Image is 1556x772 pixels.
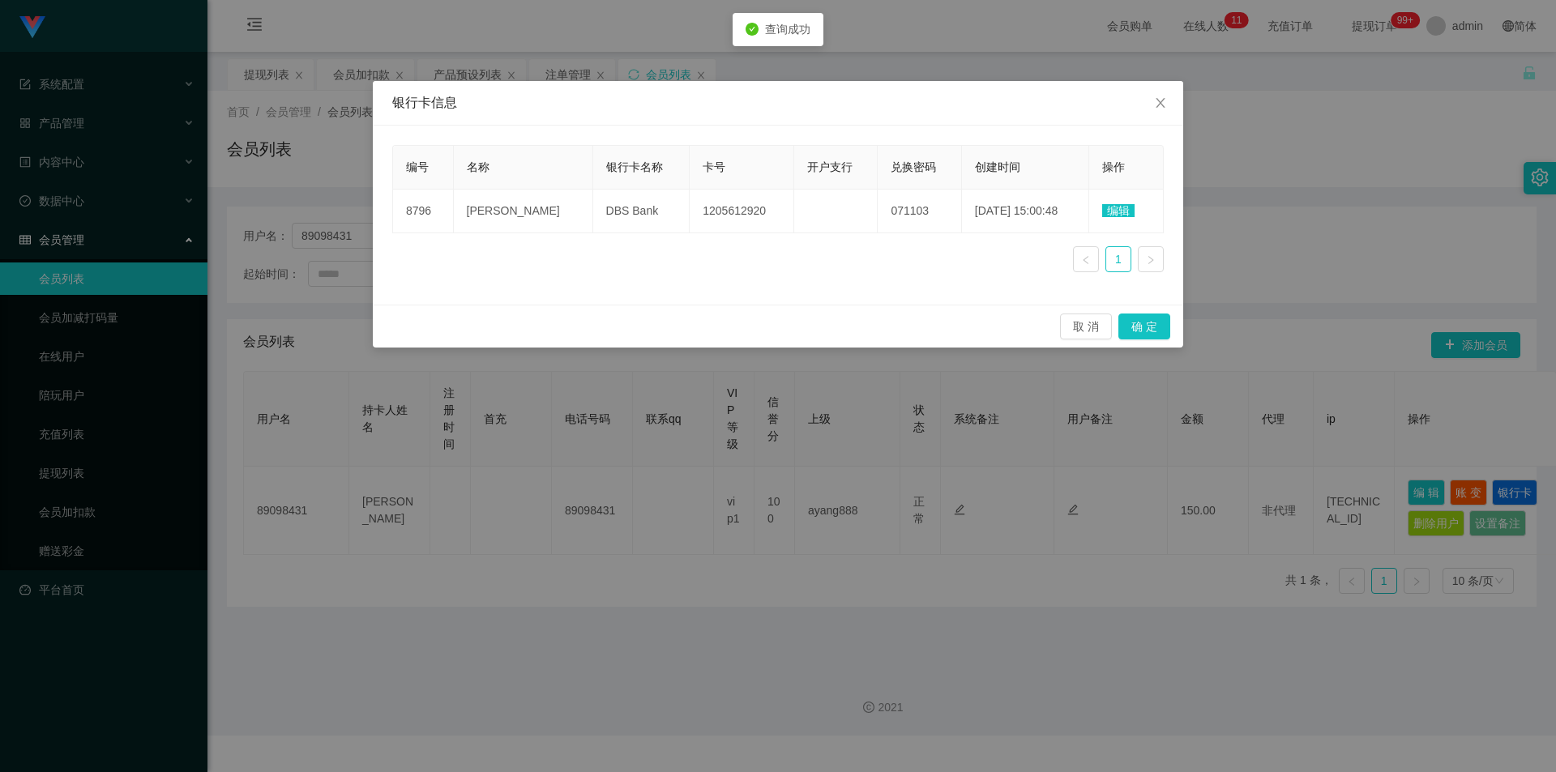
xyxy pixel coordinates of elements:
[467,204,560,217] span: [PERSON_NAME]
[1102,204,1135,217] span: 编辑
[1060,313,1112,339] button: 取 消
[606,204,659,217] span: DBS Bank
[807,160,853,173] span: 开户支行
[1105,246,1131,272] li: 1
[1118,313,1170,339] button: 确 定
[406,160,429,173] span: 编号
[962,190,1089,233] td: [DATE] 15:00:48
[1138,246,1164,272] li: 下一页
[891,204,929,217] span: 071103
[1138,81,1183,126] button: Close
[1073,246,1099,272] li: 上一页
[1146,255,1156,265] i: 图标: right
[975,160,1020,173] span: 创建时间
[1081,255,1091,265] i: 图标: left
[467,160,489,173] span: 名称
[1154,96,1167,109] i: 图标: close
[703,160,725,173] span: 卡号
[765,23,810,36] span: 查询成功
[703,204,766,217] span: 1205612920
[1106,247,1131,271] a: 1
[392,94,1164,112] div: 银行卡信息
[606,160,663,173] span: 银行卡名称
[1102,160,1125,173] span: 操作
[891,160,936,173] span: 兑换密码
[393,190,454,233] td: 8796
[746,23,759,36] i: icon: check-circle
